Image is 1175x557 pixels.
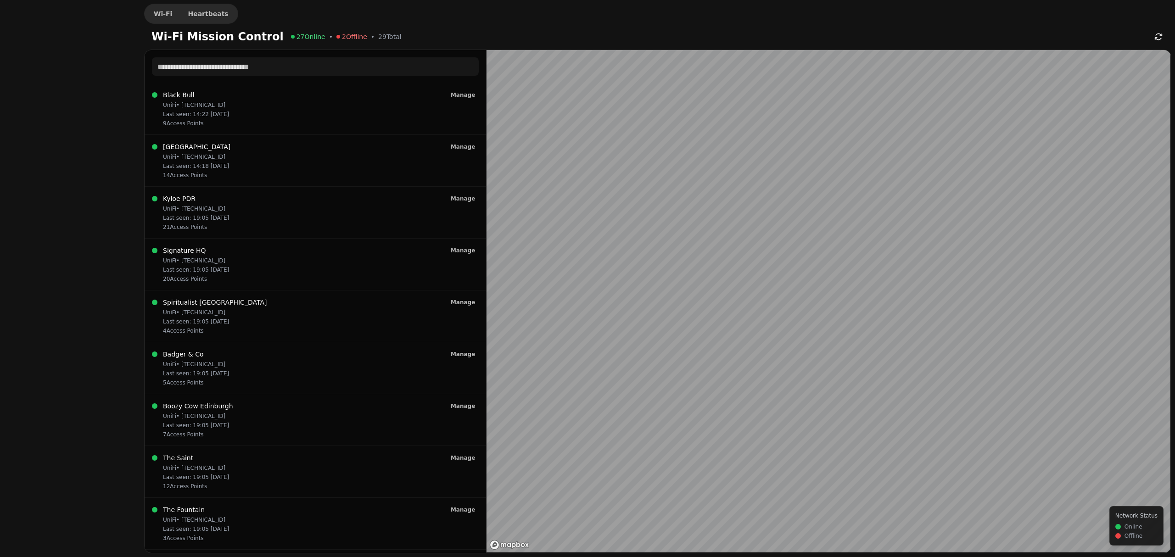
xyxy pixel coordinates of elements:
p: 7 Access Point s [163,431,233,438]
span: 27 Online [297,32,325,41]
p: UniFi • [TECHNICAL_ID] [163,101,229,109]
button: Manage [447,142,479,151]
span: 2 Offline [342,32,367,41]
span: Manage [451,92,475,98]
p: 4 Access Point s [163,327,267,334]
button: Manage [447,90,479,100]
button: Manage [447,505,479,514]
p: 20 Access Point s [163,275,229,283]
p: UniFi • [TECHNICAL_ID] [163,464,229,472]
span: Manage [451,351,475,357]
p: 12 Access Point s [163,483,229,490]
span: Manage [451,196,475,201]
p: UniFi • [TECHNICAL_ID] [163,516,229,524]
p: Last seen: 19:05 [DATE] [163,370,229,377]
p: 9 Access Point s [163,120,229,127]
button: Manage [447,246,479,255]
p: UniFi • [TECHNICAL_ID] [163,153,230,161]
p: 3 Access Point s [163,535,229,542]
p: 14 Access Point s [163,172,230,179]
p: Last seen: 14:22 [DATE] [163,111,229,118]
h3: Kyloe PDR [163,194,229,203]
h3: Boozy Cow Edinburgh [163,401,233,411]
span: Online [1125,523,1142,530]
p: UniFi • [TECHNICAL_ID] [163,412,233,420]
p: UniFi • [TECHNICAL_ID] [163,257,229,264]
p: Last seen: 19:05 [DATE] [163,266,229,273]
h3: [GEOGRAPHIC_DATA] [163,142,230,151]
a: Wi-Fi [146,6,179,21]
button: Heartbeats [180,6,235,22]
span: Manage [451,248,475,253]
h3: The Saint [163,453,229,462]
span: • [329,32,333,41]
h3: Black Bull [163,90,229,100]
h3: The Fountain [163,505,229,514]
p: UniFi • [TECHNICAL_ID] [163,309,267,316]
p: 5 Access Point s [163,379,229,386]
span: Manage [451,403,475,409]
a: Mapbox logo [489,540,530,550]
span: 29 Total [378,32,402,41]
span: Manage [451,300,475,305]
span: Manage [451,455,475,461]
h3: Signature HQ [163,246,229,255]
button: Manage [447,401,479,411]
p: UniFi • [TECHNICAL_ID] [163,205,229,212]
button: Manage [447,350,479,359]
p: Last seen: 19:05 [DATE] [163,473,229,481]
canvas: Map [487,50,1170,552]
h4: Network Status [1115,512,1158,519]
p: Last seen: 19:05 [DATE] [163,318,267,325]
span: Heartbeats [188,11,228,17]
button: Manage [447,194,479,203]
span: Manage [451,144,475,150]
p: 21 Access Point s [163,223,229,231]
p: Last seen: 19:05 [DATE] [163,525,229,533]
p: Last seen: 19:05 [DATE] [163,422,233,429]
h3: Spiritualist [GEOGRAPHIC_DATA] [163,298,267,307]
button: Manage [447,453,479,462]
h2: Wi-Fi Mission Control [151,29,284,44]
p: Last seen: 14:18 [DATE] [163,162,230,170]
p: UniFi • [TECHNICAL_ID] [163,361,229,368]
span: • [371,32,375,41]
span: Manage [451,507,475,512]
h3: Badger & Co [163,350,229,359]
p: Last seen: 19:05 [DATE] [163,214,229,222]
button: Manage [447,298,479,307]
span: Offline [1125,532,1142,540]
